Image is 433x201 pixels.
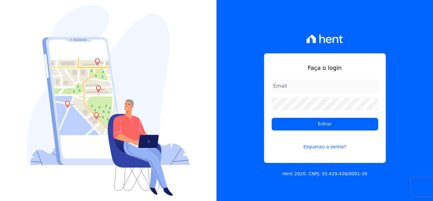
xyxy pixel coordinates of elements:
img: Login [27,5,190,196]
p: Hent 2020. CNPJ: 35.429.428/0001-39 [282,171,367,177]
input: Email [272,80,378,92]
input: Entrar [272,118,378,131]
a: Esqueceu a senha? [272,136,378,150]
h1: Faça o login [272,64,378,72]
